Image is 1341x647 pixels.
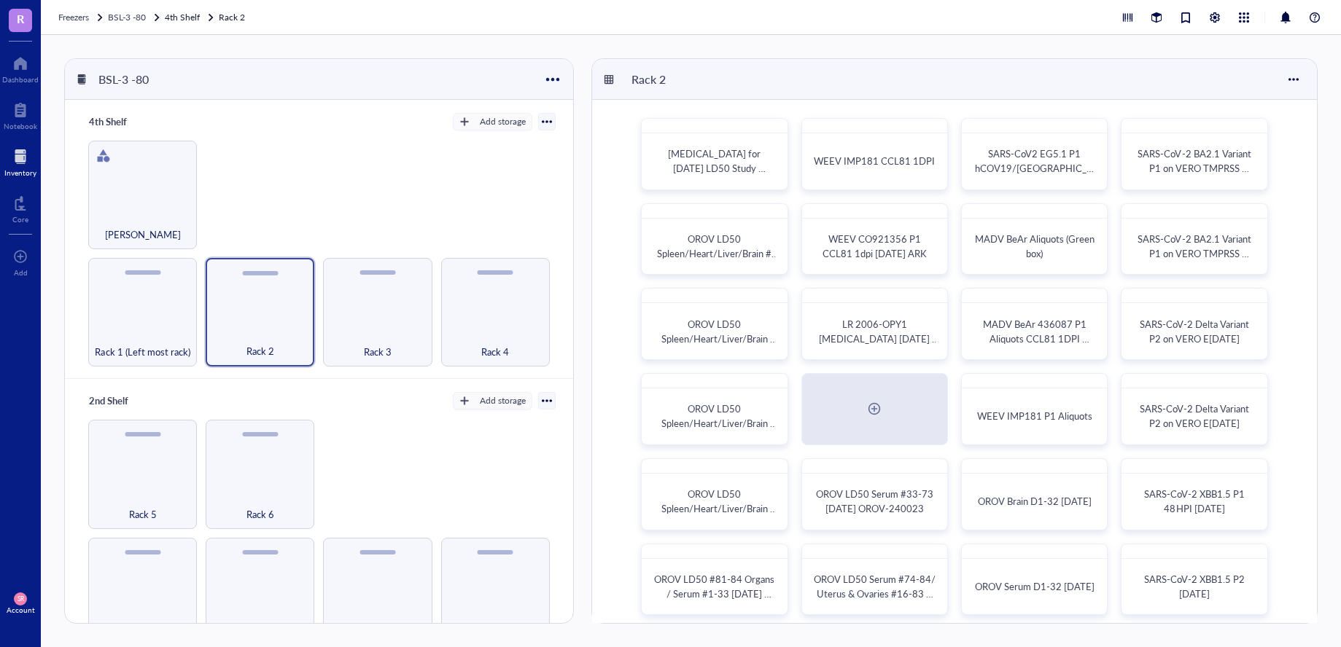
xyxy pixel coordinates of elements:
[978,494,1092,508] span: OROV Brain D1-32 [DATE]
[17,9,24,28] span: R
[1144,572,1247,600] span: SARS-CoV-2 XBB1.5 P2 [DATE]
[58,11,89,23] span: Freezers
[975,579,1095,593] span: OROV Serum D1-32 [DATE]
[1138,232,1253,275] span: SARS-CoV-2 BA2.1 Variant P1 on VERO TMPRSS [DATE]
[95,344,190,360] span: Rack 1 (Left most rack)
[975,232,1097,260] span: MADV BeAr Aliquots (Green box)
[480,115,526,128] div: Add storage
[108,11,146,23] span: BSL-3 -80
[12,215,28,224] div: Core
[4,168,36,177] div: Inventory
[657,232,779,289] span: OROV LD50 Spleen/Heart/Liver/Brain #[DATE]-[DATE] OROV-240023
[453,392,532,409] button: Add storage
[58,10,105,25] a: Freezers
[1144,487,1247,515] span: SARS-CoV-2 XBB1.5 P1 48HPI [DATE]
[4,122,37,130] div: Notebook
[983,317,1089,360] span: MADV BeAr 436087 P1 Aliquots CCL81 1DPI [DATE] ARK
[1140,401,1251,430] span: SARS-CoV-2 Delta Variant P2 on VERO E[DATE]
[668,146,766,189] span: [MEDICAL_DATA] for [DATE] LD50 Study (IN,SQ,IP,ID)
[246,343,274,359] span: Rack 2
[625,67,712,92] div: Rack 2
[661,317,777,375] span: OROV LD50 Spleen/Heart/Liver/Brain #21-40 [DATE] OROV-240023
[14,268,28,277] div: Add
[819,317,939,360] span: LR 2006-OPY1 [MEDICAL_DATA] [DATE] Ref LXV1103-01 P129
[2,75,39,84] div: Dashboard
[2,52,39,84] a: Dashboard
[661,487,777,544] span: OROV LD50 Spleen/Heart/Liver/Brain #61-80 [DATE] OROV-240023
[481,344,509,360] span: Rack 4
[1140,317,1251,345] span: SARS-CoV-2 Delta Variant P2 on VERO E[DATE]
[816,487,936,515] span: OROV LD50 Serum #33-73 [DATE] OROV-240023
[453,113,532,130] button: Add storage
[814,154,935,168] span: WEEV IMP181 CCL81 1DPI
[165,10,248,25] a: 4th ShelfRack 2
[977,409,1092,423] span: WEEV IMP181 P1 Aliquots
[975,146,1094,189] span: SARS-CoV2 EG5.1 P1 hCOV19/[GEOGRAPHIC_DATA]/MD HP-17496/2023
[1138,146,1253,189] span: SARS-CoV-2 BA2.1 Variant P1 on VERO TMPRSS [DATE]
[364,344,392,360] span: Rack 3
[92,67,179,92] div: BSL-3 -80
[661,401,777,459] span: OROV LD50 Spleen/Heart/Liver/Brain #41-60 [DATE] OROV-240023
[7,605,35,614] div: Account
[82,111,170,132] div: 4th Shelf
[4,98,37,130] a: Notebook
[108,10,162,25] a: BSL-3 -80
[246,506,274,522] span: Rack 6
[814,572,938,630] span: OROV LD50 Serum #74-84/ Uterus & Ovaries #16-83 + Kidney #72 [DATE] OROV-240023
[823,232,927,260] span: WEEV CO921356 P1 CCL81 1dpi [DATE] ARK
[12,192,28,224] a: Core
[129,506,157,522] span: Rack 5
[82,391,170,411] div: 2nd Shelf
[4,145,36,177] a: Inventory
[105,227,181,243] span: [PERSON_NAME]
[17,595,23,603] span: SR
[480,394,526,407] div: Add storage
[654,572,777,615] span: OROV LD50 #81-84 Organs / Serum #1-33 [DATE] OROV-240023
